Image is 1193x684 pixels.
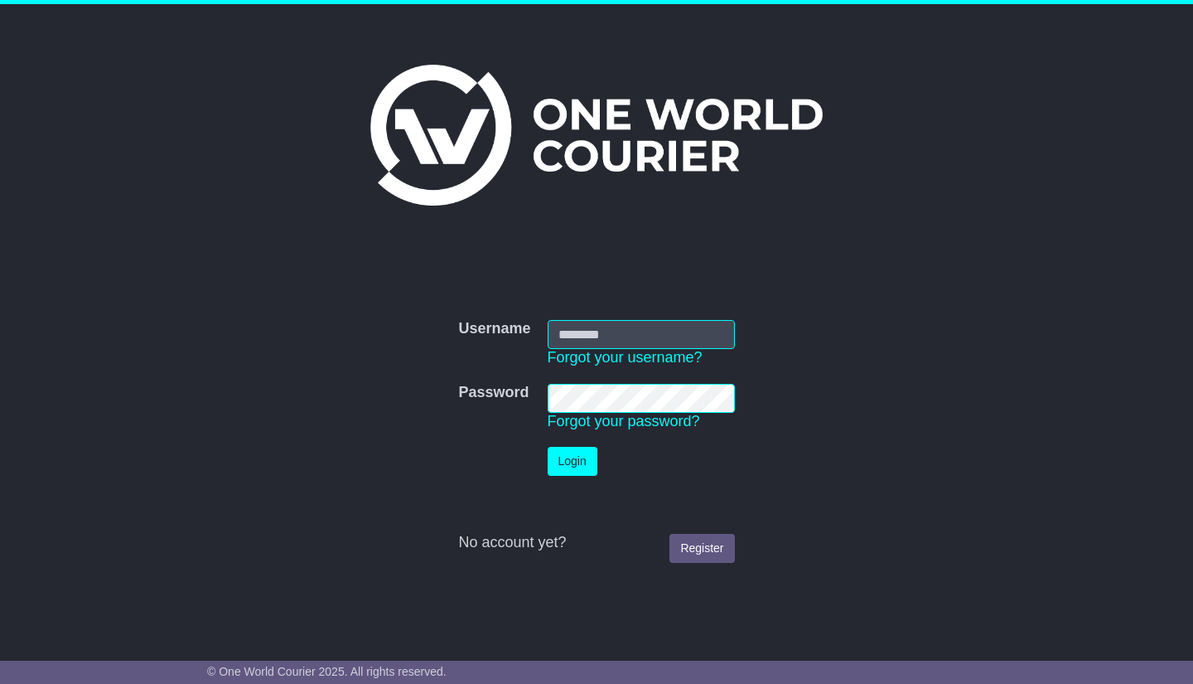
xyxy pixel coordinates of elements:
img: One World [370,65,823,206]
a: Register [669,534,734,563]
label: Password [458,384,529,402]
span: © One World Courier 2025. All rights reserved. [207,665,447,678]
label: Username [458,320,530,338]
a: Forgot your username? [548,349,703,366]
button: Login [548,447,597,476]
div: No account yet? [458,534,734,552]
a: Forgot your password? [548,413,700,429]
